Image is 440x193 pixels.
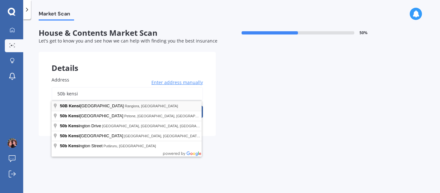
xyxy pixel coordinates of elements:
[69,103,80,108] span: Kensi
[39,11,74,19] span: Market Scan
[102,124,217,128] span: [GEOGRAPHIC_DATA], [GEOGRAPHIC_DATA], [GEOGRAPHIC_DATA]
[39,52,216,71] div: Details
[103,144,156,148] span: Putāruru, [GEOGRAPHIC_DATA]
[39,38,217,44] span: Let's get to know you and see how we can help with finding you the best insurance
[60,113,124,118] span: [GEOGRAPHIC_DATA]
[359,31,368,35] span: 50 %
[60,133,124,138] span: [GEOGRAPHIC_DATA]
[124,134,239,138] span: [GEOGRAPHIC_DATA], [GEOGRAPHIC_DATA], [GEOGRAPHIC_DATA]
[60,133,80,138] span: 50b Kensi
[60,103,125,108] span: [GEOGRAPHIC_DATA]
[39,28,216,38] span: House & Contents Market Scan
[60,113,80,118] span: 50b Kensi
[52,77,69,83] span: Address
[52,87,203,101] input: Enter address
[60,123,102,128] span: ngton Drive
[7,138,17,148] img: picture
[60,123,80,128] span: 50b Kensi
[124,114,213,118] span: Petone, [GEOGRAPHIC_DATA], [GEOGRAPHIC_DATA]
[60,143,80,148] span: 50b Kensi
[60,103,68,108] span: 50B
[151,79,203,86] span: Enter address manually
[125,104,178,108] span: Rangiora, [GEOGRAPHIC_DATA]
[60,143,103,148] span: ngton Street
